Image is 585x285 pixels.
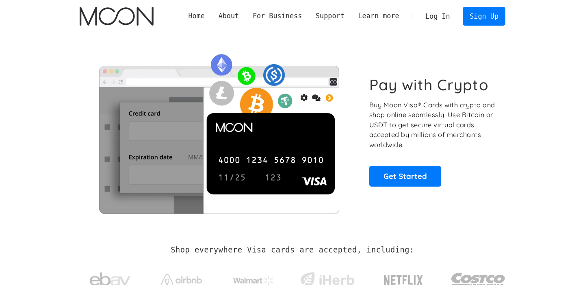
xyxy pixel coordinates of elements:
[369,76,489,94] h1: Pay with Crypto
[463,7,505,25] a: Sign Up
[171,246,414,255] h2: Shop everywhere Visa cards are accepted, including:
[316,11,344,21] div: Support
[219,11,239,21] div: About
[369,166,441,186] a: Get Started
[358,11,399,21] div: Learn more
[309,11,351,21] div: Support
[80,48,358,213] img: Moon Cards let you spend your crypto anywhere Visa is accepted.
[80,7,153,26] a: home
[80,7,153,26] img: Moon Logo
[212,11,246,21] div: About
[246,11,309,21] div: For Business
[418,7,457,25] a: Log In
[253,11,302,21] div: For Business
[182,11,212,21] a: Home
[351,11,406,21] div: Learn more
[369,100,496,150] p: Buy Moon Visa® Cards with crypto and shop online seamlessly! Use Bitcoin or USDT to get secure vi...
